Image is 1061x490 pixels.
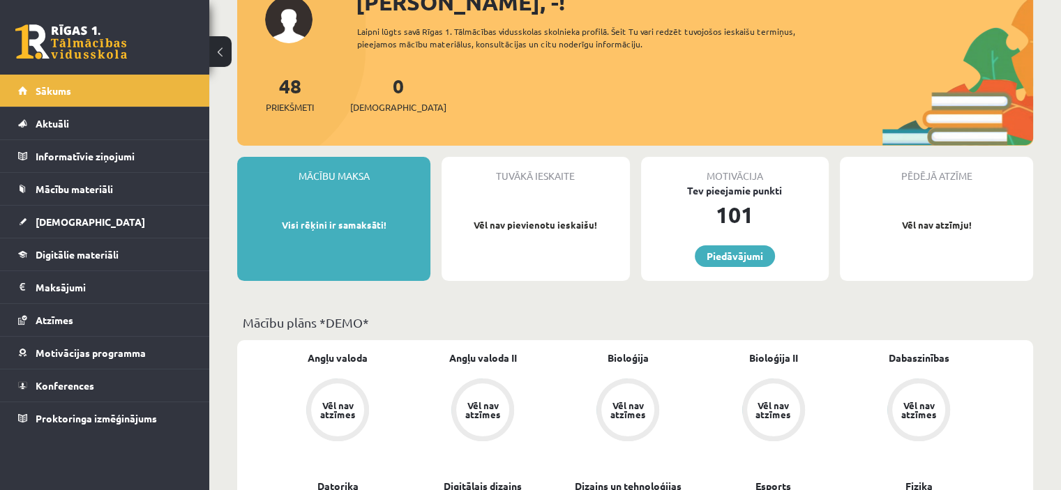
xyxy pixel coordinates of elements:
div: Vēl nav atzīmes [318,401,357,419]
legend: Maksājumi [36,271,192,303]
a: Rīgas 1. Tālmācības vidusskola [15,24,127,59]
span: Digitālie materiāli [36,248,119,261]
span: [DEMOGRAPHIC_DATA] [350,100,446,114]
a: 48Priekšmeti [266,73,314,114]
span: Sākums [36,84,71,97]
a: Aktuāli [18,107,192,139]
span: Proktoringa izmēģinājums [36,412,157,424]
a: Proktoringa izmēģinājums [18,402,192,434]
div: Vēl nav atzīmes [463,401,502,419]
a: Vēl nav atzīmes [846,378,991,444]
a: Bioloģija II [749,351,798,365]
a: Atzīmes [18,304,192,336]
span: Priekšmeti [266,100,314,114]
div: Tev pieejamie punkti [641,183,829,198]
div: Pēdējā atzīme [840,157,1033,183]
a: Sākums [18,75,192,107]
span: Mācību materiāli [36,183,113,195]
a: Bioloģija [608,351,649,365]
a: Vēl nav atzīmes [410,378,555,444]
span: Konferences [36,379,94,392]
p: Mācību plāns *DEMO* [243,313,1028,332]
a: Vēl nav atzīmes [701,378,846,444]
div: 101 [641,198,829,231]
p: Vēl nav pievienotu ieskaišu! [449,218,622,232]
p: Visi rēķini ir samaksāti! [244,218,423,232]
span: Motivācijas programma [36,346,146,359]
a: Digitālie materiāli [18,238,192,270]
a: [DEMOGRAPHIC_DATA] [18,206,192,238]
span: [DEMOGRAPHIC_DATA] [36,215,145,228]
a: Piedāvājumi [695,245,775,267]
a: Konferences [18,369,192,401]
span: Aktuāli [36,117,69,130]
div: Tuvākā ieskaite [442,157,629,183]
div: Mācību maksa [237,157,430,183]
p: Vēl nav atzīmju! [847,218,1026,232]
legend: Informatīvie ziņojumi [36,140,192,172]
a: Motivācijas programma [18,337,192,369]
div: Vēl nav atzīmes [608,401,647,419]
div: Vēl nav atzīmes [754,401,793,419]
div: Vēl nav atzīmes [899,401,938,419]
a: 0[DEMOGRAPHIC_DATA] [350,73,446,114]
div: Laipni lūgts savā Rīgas 1. Tālmācības vidusskolas skolnieka profilā. Šeit Tu vari redzēt tuvojošo... [357,25,835,50]
a: Mācību materiāli [18,173,192,205]
a: Maksājumi [18,271,192,303]
a: Vēl nav atzīmes [555,378,700,444]
span: Atzīmes [36,314,73,326]
a: Dabaszinības [888,351,949,365]
a: Vēl nav atzīmes [265,378,410,444]
div: Motivācija [641,157,829,183]
a: Angļu valoda [308,351,368,365]
a: Informatīvie ziņojumi [18,140,192,172]
a: Angļu valoda II [449,351,517,365]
